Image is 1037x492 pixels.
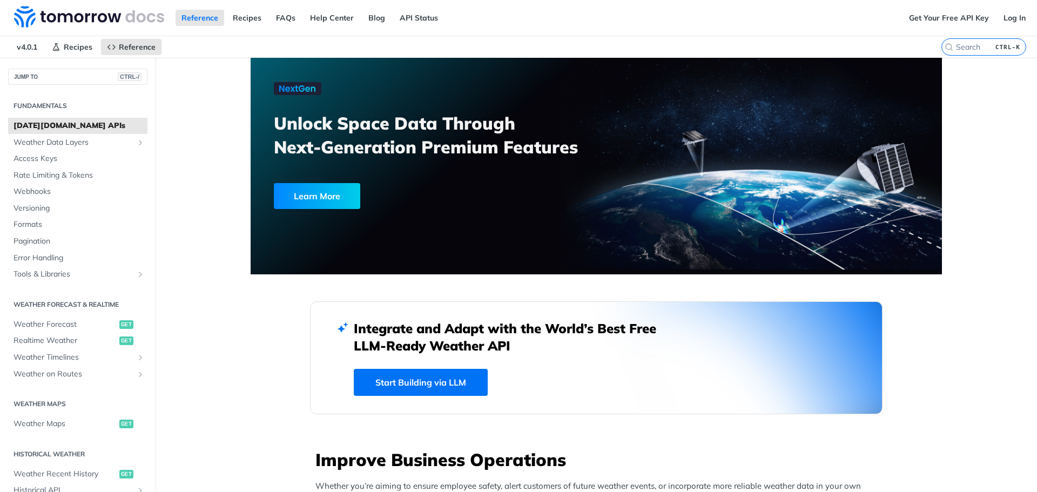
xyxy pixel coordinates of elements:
span: CTRL-/ [118,72,142,81]
a: Versioning [8,200,147,217]
span: get [119,336,133,345]
a: Weather Recent Historyget [8,466,147,482]
a: Weather TimelinesShow subpages for Weather Timelines [8,349,147,366]
h3: Unlock Space Data Through Next-Generation Premium Features [274,111,608,159]
a: API Status [394,10,444,26]
span: Webhooks [14,186,145,197]
h2: Weather Maps [8,399,147,409]
a: Recipes [227,10,267,26]
span: get [119,470,133,478]
a: Log In [998,10,1032,26]
a: Weather Forecastget [8,316,147,333]
span: Versioning [14,203,145,214]
h2: Integrate and Adapt with the World’s Best Free LLM-Ready Weather API [354,320,672,354]
a: [DATE][DOMAIN_NAME] APIs [8,118,147,134]
h2: Fundamentals [8,101,147,111]
kbd: CTRL-K [993,42,1023,52]
span: Realtime Weather [14,335,117,346]
a: Realtime Weatherget [8,333,147,349]
span: v4.0.1 [11,39,43,55]
a: Recipes [46,39,98,55]
button: Show subpages for Weather on Routes [136,370,145,379]
span: Weather on Routes [14,369,133,380]
span: get [119,420,133,428]
span: Error Handling [14,253,145,264]
a: Rate Limiting & Tokens [8,167,147,184]
a: Start Building via LLM [354,369,488,396]
span: Weather Maps [14,419,117,429]
a: Reference [101,39,161,55]
a: Help Center [304,10,360,26]
svg: Search [945,43,953,51]
h2: Weather Forecast & realtime [8,300,147,309]
span: Reference [119,42,156,52]
a: Tools & LibrariesShow subpages for Tools & Libraries [8,266,147,282]
a: Formats [8,217,147,233]
img: NextGen [274,82,321,95]
button: Show subpages for Weather Data Layers [136,138,145,147]
span: get [119,320,133,329]
span: Weather Recent History [14,469,117,480]
button: Show subpages for Weather Timelines [136,353,145,362]
a: Weather on RoutesShow subpages for Weather on Routes [8,366,147,382]
span: Pagination [14,236,145,247]
span: Tools & Libraries [14,269,133,280]
span: Formats [14,219,145,230]
a: Get Your Free API Key [903,10,995,26]
button: JUMP TOCTRL-/ [8,69,147,85]
a: Blog [362,10,391,26]
a: Pagination [8,233,147,250]
a: Access Keys [8,151,147,167]
h2: Historical Weather [8,449,147,459]
a: FAQs [270,10,301,26]
a: Weather Data LayersShow subpages for Weather Data Layers [8,134,147,151]
span: Weather Forecast [14,319,117,330]
span: Access Keys [14,153,145,164]
span: Weather Data Layers [14,137,133,148]
a: Learn More [274,183,541,209]
span: [DATE][DOMAIN_NAME] APIs [14,120,145,131]
a: Weather Mapsget [8,416,147,432]
div: Learn More [274,183,360,209]
a: Reference [176,10,224,26]
span: Rate Limiting & Tokens [14,170,145,181]
a: Error Handling [8,250,147,266]
span: Weather Timelines [14,352,133,363]
a: Webhooks [8,184,147,200]
h3: Improve Business Operations [315,448,883,471]
img: Tomorrow.io Weather API Docs [14,6,164,28]
span: Recipes [64,42,92,52]
button: Show subpages for Tools & Libraries [136,270,145,279]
